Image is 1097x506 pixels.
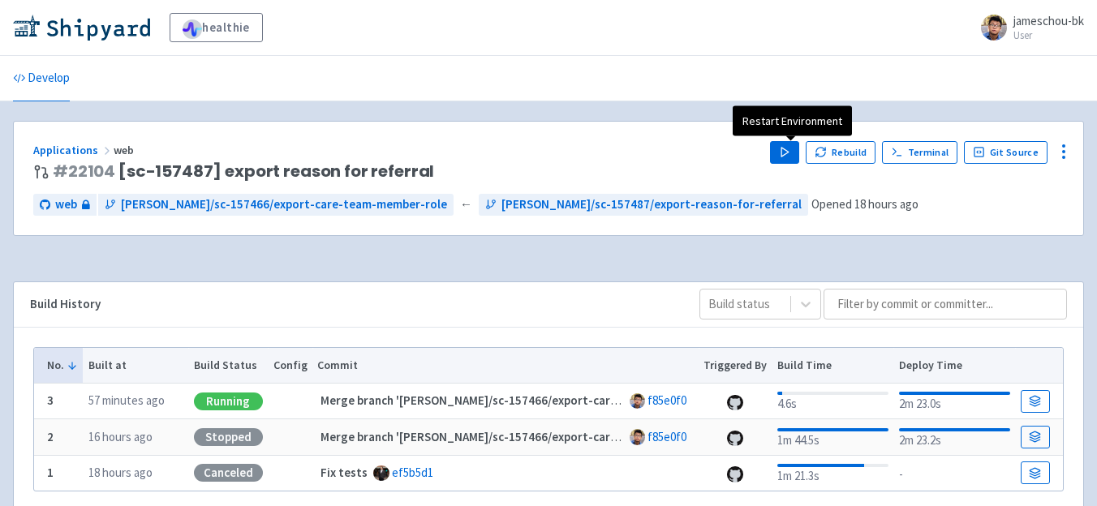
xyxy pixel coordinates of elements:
[392,465,433,480] a: ef5b5d1
[121,195,447,214] span: [PERSON_NAME]/sc-157466/export-care-team-member-role
[194,464,263,482] div: Canceled
[114,143,136,157] span: web
[83,348,188,384] th: Built at
[33,194,97,216] a: web
[1021,426,1050,448] a: Build Details
[899,425,1010,450] div: 2m 23.2s
[194,392,263,410] div: Running
[312,348,699,384] th: Commit
[777,388,888,414] div: 4.6s
[47,429,54,444] b: 2
[811,196,918,212] span: Opened
[47,357,78,374] button: No.
[899,388,1010,414] div: 2m 23.0s
[479,194,808,216] a: [PERSON_NAME]/sc-157487/export-reason-for-referral
[1021,390,1050,413] a: Build Details
[53,160,115,182] a: #22104
[1013,30,1084,41] small: User
[971,15,1084,41] a: jameschou-bk User
[1013,13,1084,28] span: jameschou-bk
[55,195,77,214] span: web
[777,425,888,450] div: 1m 44.5s
[1021,461,1050,484] a: Build Details
[854,196,918,212] time: 18 hours ago
[320,429,1056,444] strong: Merge branch '[PERSON_NAME]/sc-157466/export-care-team-member-role' into [PERSON_NAME]/sc-157487/...
[964,141,1048,164] a: Git Source
[88,429,153,444] time: 16 hours ago
[47,392,54,408] b: 3
[320,465,368,480] strong: Fix tests
[188,348,268,384] th: Build Status
[893,348,1015,384] th: Deploy Time
[170,13,263,42] a: healthie
[647,392,686,408] a: f85e0f0
[13,56,70,101] a: Develop
[47,465,54,480] b: 1
[770,141,799,164] button: Play
[13,15,150,41] img: Shipyard logo
[460,195,472,214] span: ←
[647,429,686,444] a: f85e0f0
[268,348,312,384] th: Config
[699,348,772,384] th: Triggered By
[98,194,454,216] a: [PERSON_NAME]/sc-157466/export-care-team-member-role
[33,143,114,157] a: Applications
[53,162,434,181] span: [sc-157487] export reason for referral
[777,461,888,486] div: 1m 21.3s
[88,392,165,408] time: 57 minutes ago
[194,428,263,446] div: Stopped
[88,465,153,480] time: 18 hours ago
[772,348,893,384] th: Build Time
[30,295,673,314] div: Build History
[899,462,1010,484] div: -
[806,141,875,164] button: Rebuild
[882,141,957,164] a: Terminal
[824,289,1067,319] input: Filter by commit or committer...
[320,392,1056,408] strong: Merge branch '[PERSON_NAME]/sc-157466/export-care-team-member-role' into [PERSON_NAME]/sc-157487/...
[501,195,802,214] span: [PERSON_NAME]/sc-157487/export-reason-for-referral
